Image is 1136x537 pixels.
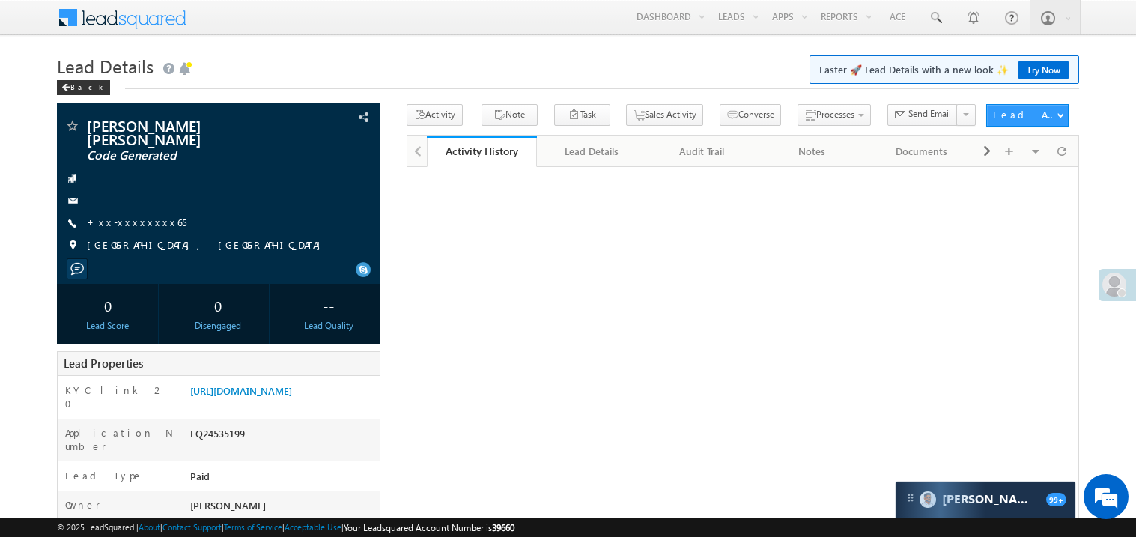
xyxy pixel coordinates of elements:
[905,492,917,504] img: carter-drag
[65,469,143,482] label: Lead Type
[920,491,936,508] img: Carter
[879,142,964,160] div: Documents
[87,238,328,253] span: [GEOGRAPHIC_DATA], [GEOGRAPHIC_DATA]
[64,356,143,371] span: Lead Properties
[282,291,376,319] div: --
[554,104,610,126] button: Task
[757,136,867,167] a: Notes
[285,522,341,532] a: Acceptable Use
[224,522,282,532] a: Terms of Service
[720,104,781,126] button: Converse
[1018,61,1069,79] a: Try Now
[61,291,155,319] div: 0
[942,492,1039,506] span: Carter
[549,142,634,160] div: Lead Details
[57,79,118,92] a: Back
[819,62,1069,77] span: Faster 🚀 Lead Details with a new look ✨
[908,107,951,121] span: Send Email
[171,319,265,333] div: Disengaged
[798,104,871,126] button: Processes
[626,104,703,126] button: Sales Activity
[190,384,292,397] a: [URL][DOMAIN_NAME]
[139,522,160,532] a: About
[162,522,222,532] a: Contact Support
[282,319,376,333] div: Lead Quality
[647,136,757,167] a: Audit Trail
[537,136,647,167] a: Lead Details
[65,498,100,512] label: Owner
[427,136,537,167] a: Activity History
[87,216,186,228] a: +xx-xxxxxxxx65
[867,136,977,167] a: Documents
[816,109,854,120] span: Processes
[769,142,854,160] div: Notes
[344,522,514,533] span: Your Leadsquared Account Number is
[186,426,380,447] div: EQ24535199
[186,469,380,490] div: Paid
[87,118,288,145] span: [PERSON_NAME] [PERSON_NAME]
[993,108,1057,121] div: Lead Actions
[190,499,266,512] span: [PERSON_NAME]
[492,522,514,533] span: 39660
[57,80,110,95] div: Back
[87,148,288,163] span: Code Generated
[65,383,174,410] label: KYC link 2_0
[57,54,154,78] span: Lead Details
[986,104,1069,127] button: Lead Actions
[887,104,958,126] button: Send Email
[171,291,265,319] div: 0
[407,104,463,126] button: Activity
[57,521,514,535] span: © 2025 LeadSquared | | | | |
[895,481,1076,518] div: carter-dragCarter[PERSON_NAME]99+
[659,142,744,160] div: Audit Trail
[482,104,538,126] button: Note
[61,319,155,333] div: Lead Score
[438,144,526,158] div: Activity History
[65,426,174,453] label: Application Number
